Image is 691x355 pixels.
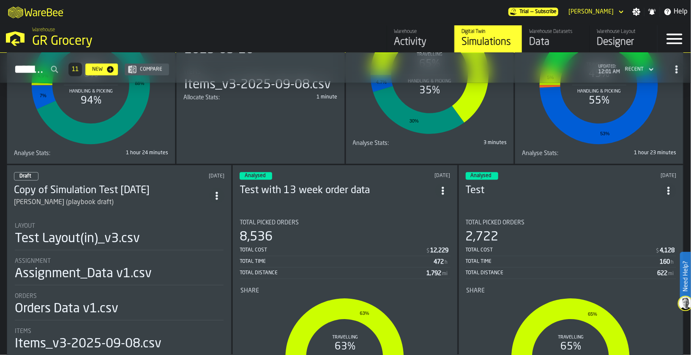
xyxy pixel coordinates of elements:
span: $ [427,248,430,254]
div: [PERSON_NAME] (playbook draft) [14,197,114,208]
div: Stat Value [434,259,444,265]
div: Title [183,94,259,101]
div: GR Grocery [32,34,260,49]
div: 1 hour 23 minutes [601,150,676,156]
div: Items_v3-2025-09-08.csv [184,77,331,93]
span: Total Picked Orders [240,219,299,226]
span: Analysed [245,173,265,178]
span: Assignment [15,258,51,265]
span: h [445,259,448,265]
span: $ [656,248,659,254]
div: Assignment_Data v1.csv [15,266,152,281]
div: Copy of Simulation Test 2025-09-09 [14,184,209,197]
div: stat-Analyse Stats: [522,150,676,157]
div: stat-Items [15,328,224,352]
div: Total Cost [466,247,655,253]
span: Warehouse [32,27,55,33]
span: mi [442,271,448,277]
div: Title [522,150,597,157]
div: stat-Total Picked Orders [466,219,676,279]
div: Test Layout(in)_v3.csv [15,231,140,246]
div: Items_v3-2025-09-08.csv [15,336,161,352]
label: button-toggle-Settings [629,8,644,16]
div: Updated: 9/9/2025, 7:48:13 PM Created: 9/9/2025, 7:45:41 PM [132,173,224,179]
div: Updated: 9/9/2025, 12:54:56 PM Created: 9/8/2025, 4:12:03 PM [588,173,676,179]
div: Stat Value [431,247,449,254]
span: — [530,9,533,15]
div: stat-Allocate Stats: [183,94,338,101]
div: Orders Data v1.csv [15,301,118,317]
div: Title [240,219,450,226]
label: button-toggle-Notifications [645,8,660,16]
div: Title [353,140,428,147]
span: 11 [72,66,79,72]
div: ButtonLoadMore-Load More-Prev-First-Last [65,63,85,76]
label: button-toggle-Help [660,7,691,17]
div: Total Time [240,259,434,265]
div: stat-Layout [15,223,224,250]
div: Title [466,219,676,226]
span: Items [15,328,31,335]
div: Stat Value [660,247,675,254]
span: Orders [15,293,37,300]
div: 8,536 [240,229,273,245]
label: Need Help? [681,253,690,300]
div: status-0 2 [14,172,38,180]
button: button-Compare [125,63,169,75]
div: Title [15,258,224,265]
div: 1 minute [262,94,337,100]
div: Total Distance [240,270,426,276]
div: Title [14,150,89,157]
div: stat-Analyse Stats: [14,150,168,157]
div: 1 hour 24 minutes [93,150,168,156]
div: 3 minutes [432,140,507,146]
div: 2,722 [466,229,499,245]
div: Title [240,287,449,294]
span: Share [240,287,259,294]
a: link-to-/wh/i/e451d98b-95f6-4604-91ff-c80219f9c36d/data [522,25,590,52]
span: mi [668,271,674,277]
a: link-to-/wh/i/e451d98b-95f6-4604-91ff-c80219f9c36d/feed/ [387,25,454,52]
div: Designer [597,35,650,49]
div: Total Time [466,259,660,265]
div: Menu Subscription [508,8,558,16]
div: DropdownMenuValue-Sandhya Gopakumar [565,7,625,17]
span: h [671,259,674,265]
div: Warehouse Layout [597,29,650,35]
span: Layout [15,223,35,229]
span: Total Picked Orders [466,219,525,226]
div: Warehouse Datasets [529,29,583,35]
span: Analyse Stats: [14,150,50,157]
div: Compare [137,66,166,72]
div: stat-Analyse Stats: [353,140,507,147]
label: button-toggle-Menu [658,25,691,52]
div: DropdownMenuValue-4 [622,64,655,74]
span: Trial [519,9,529,15]
div: status-3 2 [240,172,272,180]
h3: Copy of Simulation Test [DATE] [14,184,209,197]
div: Updated: 9/9/2025, 2:13:51 PM Created: 9/9/2025, 2:08:53 PM [362,173,451,179]
div: Total Cost [240,247,426,253]
span: 12:01 AM [598,69,620,75]
span: Allocate Stats: [183,94,220,101]
h3: Test [466,184,661,197]
div: Simulations [462,35,515,49]
section: card-SimulationDashboardCard-draft [14,214,224,353]
span: Draft [19,174,31,179]
div: stat-Orders [15,293,224,320]
div: stat-Total Picked Orders [240,219,450,279]
div: New [89,66,106,72]
div: Title [15,223,224,229]
a: link-to-/wh/i/e451d98b-95f6-4604-91ff-c80219f9c36d/simulations [454,25,522,52]
span: Analyse Stats: [522,150,558,157]
div: Title [15,328,224,335]
div: Title [467,287,675,294]
span: Subscribe [535,9,557,15]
